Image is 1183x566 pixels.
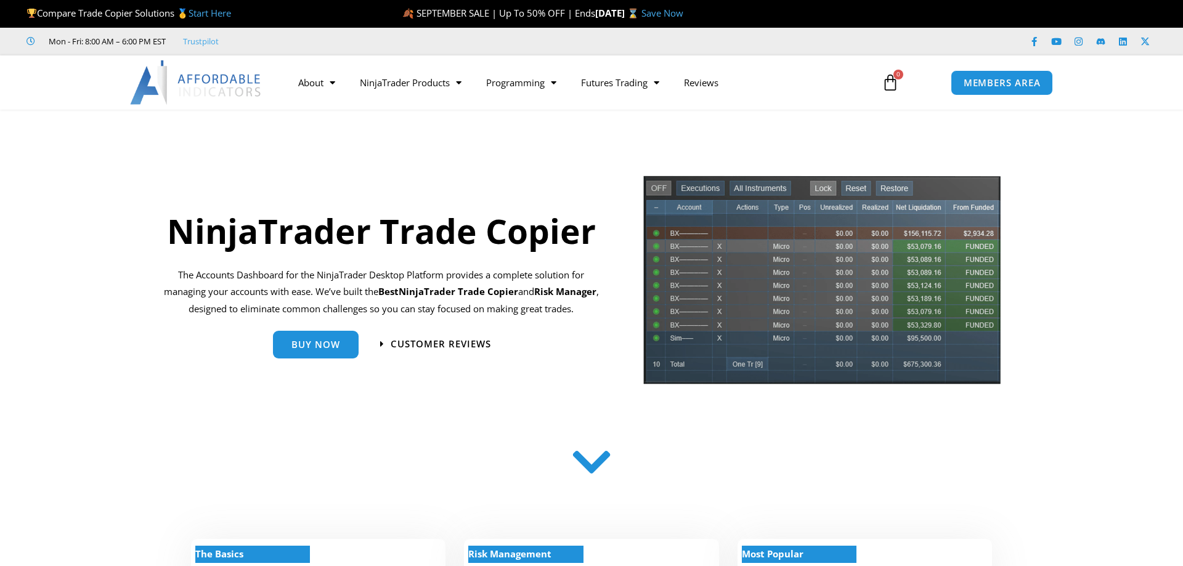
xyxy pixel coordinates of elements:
[291,340,340,349] span: Buy Now
[183,34,219,49] a: Trustpilot
[27,9,36,18] img: 🏆
[189,7,231,19] a: Start Here
[157,207,605,254] h1: NinjaTrader Trade Copier
[130,60,262,105] img: LogoAI | Affordable Indicators – NinjaTrader
[46,34,166,49] span: Mon - Fri: 8:00 AM – 6:00 PM EST
[534,285,596,297] strong: Risk Manager
[863,65,917,100] a: 0
[641,7,683,19] a: Save Now
[399,285,518,297] strong: NinjaTrader Trade Copier
[595,7,641,19] strong: [DATE] ⌛
[286,68,868,97] nav: Menu
[380,339,491,349] a: Customer Reviews
[273,331,359,358] a: Buy Now
[951,70,1054,95] a: MEMBERS AREA
[672,68,731,97] a: Reviews
[348,68,474,97] a: NinjaTrader Products
[964,78,1041,87] span: MEMBERS AREA
[157,267,605,318] p: The Accounts Dashboard for the NinjaTrader Desktop Platform provides a complete solution for mana...
[391,339,491,349] span: Customer Reviews
[26,7,231,19] span: Compare Trade Copier Solutions 🥇
[893,70,903,79] span: 0
[742,548,803,560] strong: Most Popular
[569,68,672,97] a: Futures Trading
[378,285,399,297] b: Best
[642,174,1002,394] img: tradecopier | Affordable Indicators – NinjaTrader
[474,68,569,97] a: Programming
[286,68,348,97] a: About
[195,548,243,560] strong: The Basics
[402,7,595,19] span: 🍂 SEPTEMBER SALE | Up To 50% OFF | Ends
[468,548,551,560] strong: Risk Management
